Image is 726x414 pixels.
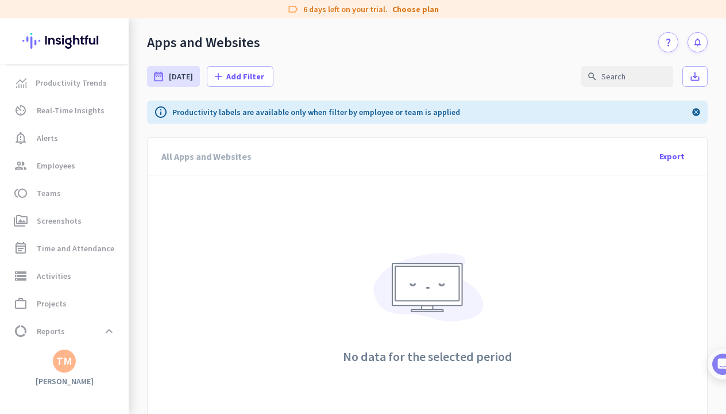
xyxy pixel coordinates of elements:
i: work_outline [14,297,28,310]
a: perm_mediaScreenshots [2,207,129,235]
img: Insightful logo [22,18,106,63]
img: nothing-to-review.svg [369,246,486,336]
div: TM [56,355,72,367]
span: Real-Time Insights [37,103,105,117]
i: av_timer [14,103,28,117]
button: save_alt [682,66,708,87]
i: label [287,3,299,15]
i: toll [14,186,28,200]
button: expand_less [99,321,119,342]
a: storageActivities [2,262,129,290]
i: storage [14,269,28,283]
i: perm_media [14,214,28,228]
a: menu-itemProductivity Trends [2,69,129,97]
span: Teams [37,186,61,200]
span: Projects [37,297,67,310]
img: menu-item [16,78,26,88]
i: group [14,159,28,172]
span: Reports [37,324,65,338]
input: Search [581,66,673,87]
i: question_mark [663,37,673,47]
button: addAdd Filter [207,66,273,87]
i: add [213,71,224,82]
i: save_alt [689,71,701,82]
i: notification_important [14,131,28,145]
a: work_outlineProjects [2,290,129,317]
i: info [154,105,168,119]
div: All Apps and Websites [161,138,252,175]
a: question_mark [658,32,678,52]
a: event_noteTime and Attendance [2,235,129,262]
a: notification_importantAlerts [2,124,129,152]
button: Export [651,146,693,167]
span: Export [659,151,685,162]
h2: No data for the selected period [343,350,512,363]
i: notifications [693,37,702,47]
span: Time and Attendance [37,241,114,255]
a: Work Type [2,345,129,373]
p: Productivity labels are available only when filter by employee or team is applied [172,106,460,118]
i: date_range [153,71,164,82]
span: Employees [37,159,75,172]
div: Apps and Websites [147,34,260,51]
a: av_timerReal-Time Insights [2,97,129,124]
a: data_usageReportsexpand_less [2,317,129,345]
span: Work Type [11,345,74,373]
span: Add Filter [226,71,264,82]
i: search [587,71,597,82]
a: groupEmployees [2,152,129,179]
a: Choose plan [392,3,439,15]
span: Alerts [37,131,58,145]
i: event_note [14,241,28,255]
i: cancel [692,105,701,119]
span: [DATE] [169,71,193,82]
i: data_usage [14,324,28,338]
span: Productivity Trends [36,76,107,90]
button: notifications [688,32,708,52]
a: tollTeams [2,179,129,207]
span: Activities [37,269,71,283]
span: Screenshots [37,214,82,228]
